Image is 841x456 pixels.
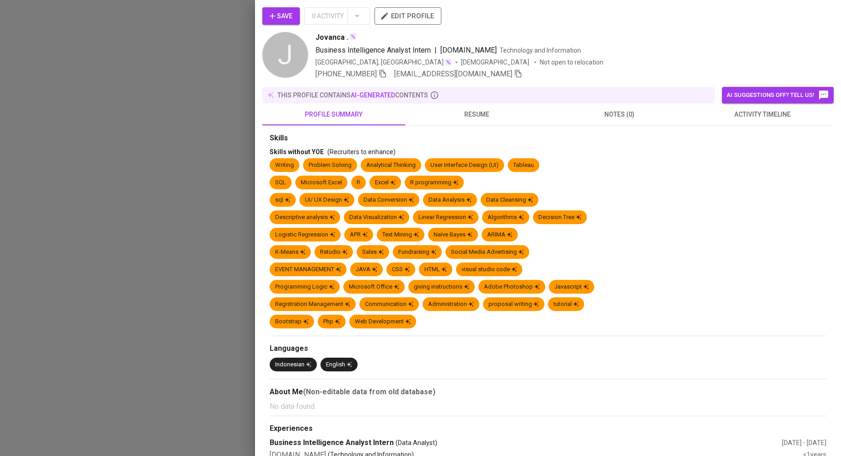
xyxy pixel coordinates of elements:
[486,196,533,204] div: Data Cleansing
[461,58,531,67] span: [DEMOGRAPHIC_DATA]
[396,438,437,447] span: (Data Analyst)
[418,213,473,222] div: Linear Regression
[553,109,685,120] span: notes (0)
[349,33,357,40] img: magic_wand.svg
[275,283,334,291] div: Programming Logic
[414,283,469,291] div: giving instructions
[275,265,341,274] div: EVENT MANAGEMENT
[696,109,828,120] span: activity timeline
[782,438,826,447] div: [DATE] - [DATE]
[488,213,524,222] div: Algorithms
[727,90,829,101] span: AI suggestions off? Tell us!
[262,7,300,25] button: Save
[323,317,340,326] div: Php
[275,196,290,204] div: sql
[374,7,441,25] button: edit profile
[392,265,410,274] div: CSS
[540,58,603,67] p: Not open to relocation
[382,231,419,239] div: Text Mining
[275,213,335,222] div: Descriptive analysis
[357,178,360,187] div: R
[434,231,472,239] div: Naïve Bayes
[461,265,517,274] div: visual studio code
[275,178,286,187] div: SQL
[349,283,399,291] div: Microsoft Office
[410,178,458,187] div: R programming
[424,265,447,274] div: HTML
[262,32,308,78] div: J
[553,300,579,309] div: tutorial
[362,248,384,257] div: Sales
[309,161,352,170] div: Problem Solving
[270,148,324,156] span: Skills without YOE
[275,360,311,369] div: Indonesian
[270,386,826,397] div: About Me
[327,148,396,156] span: (Recruiters to enhance)
[440,46,497,54] span: [DOMAIN_NAME]
[374,12,441,19] a: edit profile
[365,300,413,309] div: Communication
[275,231,335,239] div: Logistic Regression
[375,178,396,187] div: Excel
[315,70,377,78] span: [PHONE_NUMBER]
[303,387,435,396] b: (Non-editable data from old database)
[275,161,294,170] div: Writing
[355,317,411,326] div: Web Development
[350,231,368,239] div: APR
[270,133,826,144] div: Skills
[270,401,826,412] p: No data found.
[270,343,826,354] div: Languages
[554,283,589,291] div: Javascript
[349,213,404,222] div: Data Visualization
[305,196,349,204] div: UI/ UX Design
[382,10,434,22] span: edit profile
[499,47,581,54] span: Technology and Information
[411,109,543,120] span: resume
[270,424,826,434] div: Experiences
[364,196,414,204] div: Data Conversion
[394,70,512,78] span: [EMAIL_ADDRESS][DOMAIN_NAME]
[270,11,293,22] span: Save
[275,317,309,326] div: Bootstrap
[722,87,834,103] button: AI suggestions off? Tell us!
[445,59,452,66] img: magic_wand.svg
[488,300,539,309] div: proposal writing
[315,46,431,54] span: Business Intelligence Analyst Intern
[351,91,395,99] span: AI-generated
[487,231,512,239] div: ARIMA
[398,248,436,257] div: Fundraising
[277,91,428,100] p: this profile contains contents
[451,248,524,257] div: Social Media Advertising
[538,213,581,222] div: Decision Tree
[513,161,534,170] div: Tableau
[268,109,400,120] span: profile summary
[320,248,347,257] div: Rstudio
[430,161,499,170] div: User Interface Design (UI)
[315,32,348,43] span: Jovanca .
[326,360,352,369] div: English
[434,45,437,56] span: |
[315,58,452,67] div: [GEOGRAPHIC_DATA], [GEOGRAPHIC_DATA]
[356,265,377,274] div: JAVA
[429,196,472,204] div: Data Analysis
[275,248,305,257] div: K-Means
[270,438,782,448] div: Business Intelligence Analyst Intern
[428,300,474,309] div: Administration
[366,161,416,170] div: Analytical Thinking
[275,300,350,309] div: Registration Management
[484,283,540,291] div: Adobe Photoshop
[301,178,342,187] div: Microsoft Excel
